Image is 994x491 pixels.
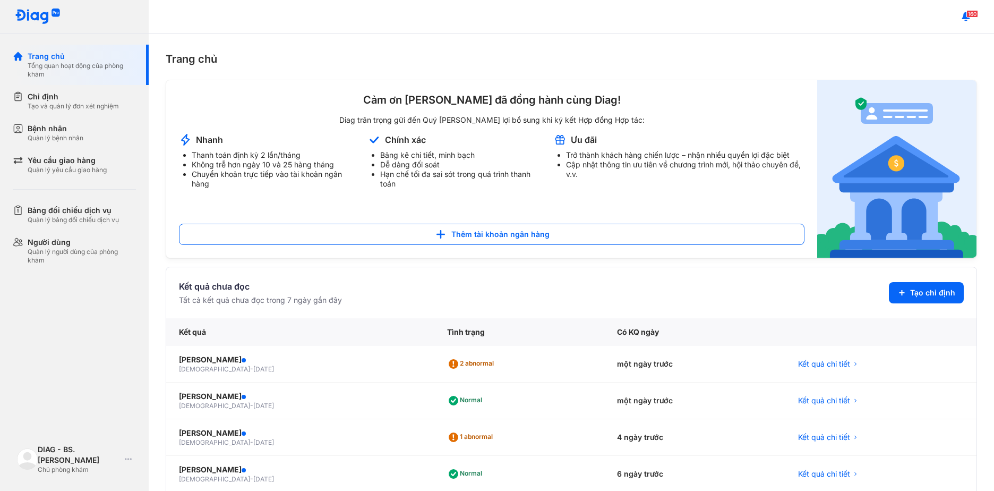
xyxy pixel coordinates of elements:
img: logo [15,9,61,25]
li: Chuyển khoản trực tiếp vào tài khoản ngân hàng [192,170,355,189]
div: DIAG - BS. [PERSON_NAME] [38,444,121,465]
span: [DEMOGRAPHIC_DATA] [179,475,250,483]
div: một ngày trước [604,383,785,419]
li: Không trễ hơn ngày 10 và 25 hàng tháng [192,160,355,170]
div: [PERSON_NAME] [179,464,422,475]
div: 4 ngày trước [604,419,785,456]
img: account-announcement [367,133,381,146]
div: Quản lý bệnh nhân [28,134,83,142]
div: Trang chủ [28,51,136,62]
div: Tổng quan hoạt động của phòng khám [28,62,136,79]
li: Dễ dàng đối soát [380,160,541,170]
div: Có KQ ngày [604,318,785,346]
div: Quản lý bảng đối chiếu dịch vụ [28,216,119,224]
span: Kết quả chi tiết [798,395,850,406]
div: Chính xác [385,134,426,146]
li: Bảng kê chi tiết, minh bạch [380,150,541,160]
span: [DATE] [253,365,274,373]
div: Diag trân trọng gửi đến Quý [PERSON_NAME] lợi bổ sung khi ký kết Hợp đồng Hợp tác: [179,115,804,125]
div: Tạo và quản lý đơn xét nghiệm [28,102,119,111]
div: Normal [447,392,486,409]
span: Kết quả chi tiết [798,359,850,369]
div: Yêu cầu giao hàng [28,155,107,166]
div: Ưu đãi [571,134,597,146]
div: Kết quả [166,318,434,346]
div: Quản lý yêu cầu giao hàng [28,166,107,174]
span: [DEMOGRAPHIC_DATA] [179,402,250,410]
img: account-announcement [179,133,192,146]
li: Thanh toán định kỳ 2 lần/tháng [192,150,355,160]
li: Hạn chế tối đa sai sót trong quá trình thanh toán [380,170,541,189]
button: Tạo chỉ định [889,282,964,303]
div: Kết quả chưa đọc [179,280,342,293]
div: [PERSON_NAME] [179,354,422,365]
div: Quản lý người dùng của phòng khám [28,248,136,265]
li: Trở thành khách hàng chiến lược – nhận nhiều quyền lợi đặc biệt [566,150,804,160]
img: logo [17,448,38,469]
div: một ngày trước [604,346,785,383]
span: [DATE] [253,438,274,446]
span: - [250,475,253,483]
div: Cảm ơn [PERSON_NAME] đã đồng hành cùng Diag! [179,93,804,107]
div: Normal [447,465,486,482]
img: account-announcement [553,133,567,146]
span: Kết quả chi tiết [798,432,850,443]
span: [DEMOGRAPHIC_DATA] [179,365,250,373]
div: 2 abnormal [447,355,498,373]
div: 1 abnormal [447,429,497,446]
span: [DATE] [253,402,274,410]
span: Tạo chỉ định [910,287,955,298]
span: 160 [966,10,978,18]
div: Chỉ định [28,91,119,102]
div: Bệnh nhân [28,123,83,134]
div: Bảng đối chiếu dịch vụ [28,205,119,216]
div: Nhanh [196,134,223,146]
li: Cập nhật thông tin ưu tiên về chương trình mới, hội thảo chuyên đề, v.v. [566,160,804,179]
div: Người dùng [28,237,136,248]
div: [PERSON_NAME] [179,391,422,402]
span: [DATE] [253,475,274,483]
div: Tình trạng [434,318,604,346]
span: [DEMOGRAPHIC_DATA] [179,438,250,446]
span: - [250,402,253,410]
span: Kết quả chi tiết [798,469,850,479]
div: Trang chủ [166,51,977,67]
div: Tất cả kết quả chưa đọc trong 7 ngày gần đây [179,295,342,306]
button: Thêm tài khoản ngân hàng [179,224,804,245]
span: - [250,438,253,446]
img: account-announcement [817,80,976,258]
div: Chủ phòng khám [38,465,121,474]
div: [PERSON_NAME] [179,428,422,438]
span: - [250,365,253,373]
